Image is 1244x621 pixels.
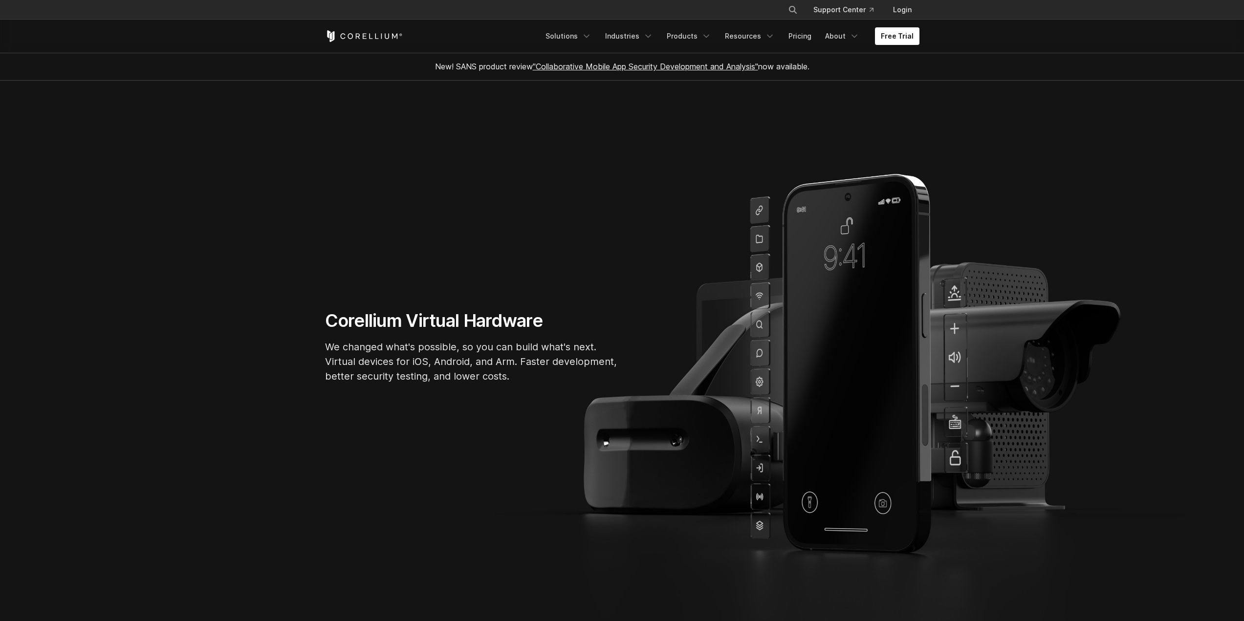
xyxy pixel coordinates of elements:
button: Search [784,1,802,19]
a: About [819,27,865,45]
a: Industries [599,27,659,45]
a: Free Trial [875,27,919,45]
a: Solutions [540,27,597,45]
h1: Corellium Virtual Hardware [325,310,618,332]
a: "Collaborative Mobile App Security Development and Analysis" [533,62,758,71]
div: Navigation Menu [776,1,919,19]
div: Navigation Menu [540,27,919,45]
p: We changed what's possible, so you can build what's next. Virtual devices for iOS, Android, and A... [325,340,618,384]
a: Login [885,1,919,19]
a: Corellium Home [325,30,403,42]
a: Pricing [783,27,817,45]
a: Resources [719,27,781,45]
a: Products [661,27,717,45]
a: Support Center [806,1,881,19]
span: New! SANS product review now available. [435,62,809,71]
